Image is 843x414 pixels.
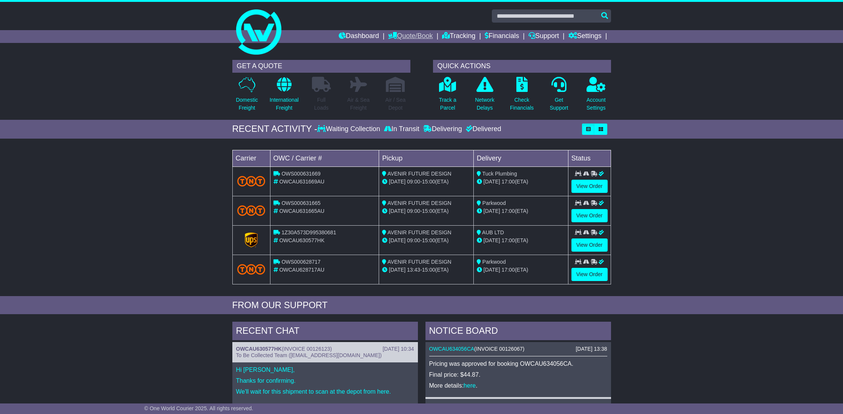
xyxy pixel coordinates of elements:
span: Tuck Plumbing [482,171,517,177]
div: [DATE] 13:38 [576,346,607,352]
a: InternationalFreight [269,76,299,116]
p: Hi [PERSON_NAME], [236,366,414,373]
span: OWS000628717 [281,259,321,265]
img: TNT_Domestic.png [237,264,266,274]
p: Get Support [550,96,568,112]
span: 15:00 [422,237,435,243]
span: 15:00 [422,179,435,185]
a: Financials [485,30,519,43]
a: OWCAU630577HK [236,346,282,352]
span: INVOICE 00126123 [476,403,523,409]
span: Parkwood [482,259,506,265]
span: 17:00 [502,237,515,243]
p: Account Settings [587,96,606,112]
div: (ETA) [477,178,565,186]
a: AccountSettings [586,76,606,116]
a: View Order [571,238,608,252]
p: Thanks for confirming. [236,377,414,384]
p: Check Financials [510,96,534,112]
span: AVENIR FUTURE DESIGN [387,229,451,235]
a: GetSupport [549,76,568,116]
p: Air / Sea Depot [385,96,406,112]
div: QUICK ACTIONS [433,60,611,73]
div: (ETA) [477,266,565,274]
a: Tracking [442,30,475,43]
div: Delivered [464,125,501,133]
div: GET A QUOTE [232,60,410,73]
a: NetworkDelays [474,76,494,116]
img: TNT_Domestic.png [237,205,266,215]
p: Full Loads [312,96,331,112]
p: Track a Parcel [439,96,456,112]
span: OWCAU628717AU [279,267,324,273]
a: Dashboard [339,30,379,43]
td: Carrier [232,150,270,167]
a: OWCAU634056CA [429,346,474,352]
span: 17:00 [502,179,515,185]
span: [DATE] [484,267,500,273]
div: RECENT CHAT [232,322,418,342]
span: OWS000631669 [281,171,321,177]
span: 09:00 [407,208,420,214]
p: International Freight [270,96,299,112]
div: - (ETA) [382,266,470,274]
span: 15:00 [422,208,435,214]
p: Pricing was approved for booking OWCAU634056CA. [429,360,607,367]
div: ( ) [429,346,607,352]
p: We'll wait for this shipment to scan at the depot from here. [236,388,414,395]
span: 15:00 [422,267,435,273]
a: Track aParcel [439,76,457,116]
span: INVOICE 00126067 [476,346,523,352]
div: FROM OUR SUPPORT [232,300,611,311]
div: (ETA) [477,237,565,244]
span: OWCAU630577HK [279,237,324,243]
span: AVENIR FUTURE DESIGN [387,259,451,265]
span: [DATE] [389,237,405,243]
span: [DATE] [389,179,405,185]
span: [DATE] [484,208,500,214]
img: GetCarrierServiceLogo [245,232,258,247]
span: 17:00 [502,267,515,273]
span: 1Z30A573D995380681 [281,229,336,235]
div: (ETA) [477,207,565,215]
div: - (ETA) [382,207,470,215]
span: To Be Collected Team ([EMAIL_ADDRESS][DOMAIN_NAME]) [236,352,382,358]
span: 09:00 [407,179,420,185]
div: ( ) [236,346,414,352]
span: AVENIR FUTURE DESIGN [387,200,451,206]
span: 13:43 [407,267,420,273]
div: ( ) [429,403,607,409]
a: View Order [571,268,608,281]
td: OWC / Carrier # [270,150,379,167]
span: © One World Courier 2025. All rights reserved. [144,405,253,411]
td: Pickup [379,150,474,167]
div: [DATE] 10:34 [382,346,414,352]
span: [DATE] [484,179,500,185]
div: - (ETA) [382,178,470,186]
div: NOTICE BOARD [425,322,611,342]
a: CheckFinancials [510,76,534,116]
td: Status [568,150,611,167]
div: RECENT ACTIVITY - [232,124,318,134]
p: Domestic Freight [236,96,258,112]
div: [DATE] 12:11 [576,403,607,409]
span: OWCAU631665AU [279,208,324,214]
span: AVENIR FUTURE DESIGN [387,171,451,177]
div: Delivering [421,125,464,133]
p: Final price: $44.87. [429,371,607,378]
span: OWS000631665 [281,200,321,206]
a: OWCAU630577HK [429,403,474,409]
span: OWCAU631669AU [279,179,324,185]
div: - (ETA) [382,237,470,244]
a: Settings [568,30,602,43]
a: View Order [571,180,608,193]
a: Support [528,30,559,43]
span: AUB LTD [482,229,504,235]
p: More details: . [429,382,607,389]
img: TNT_Domestic.png [237,176,266,186]
div: Waiting Collection [317,125,382,133]
span: [DATE] [389,208,405,214]
span: [DATE] [484,237,500,243]
td: Delivery [473,150,568,167]
p: Air & Sea Freight [347,96,370,112]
